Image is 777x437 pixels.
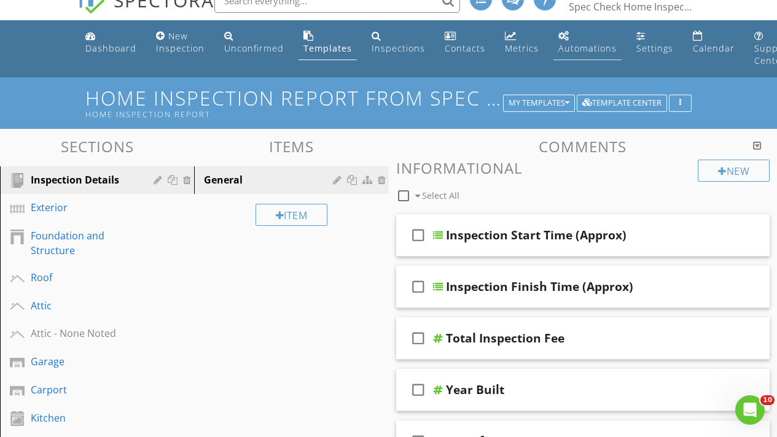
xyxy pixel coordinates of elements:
[577,95,667,112] button: Template Center
[204,172,336,187] div: General
[31,228,136,258] div: Foundation and Structure
[577,96,667,107] a: Template Center
[408,272,428,301] i: check_box_outline_blank
[256,204,328,226] div: Item
[367,25,430,60] a: Inspections
[735,395,765,425] iframe: Intercom live chat
[31,354,136,369] div: Garage
[31,298,136,313] div: Attic
[299,25,357,60] a: Templates
[85,42,136,54] div: Dashboard
[422,190,459,201] span: Select All
[31,200,136,215] div: Exterior
[31,411,136,425] div: Kitchen
[31,270,136,285] div: Roof
[396,138,770,155] h3: Comments
[303,42,352,54] div: Templates
[509,99,569,107] div: My Templates
[582,99,662,107] div: Template Center
[408,375,428,404] i: check_box_outline_blank
[194,138,388,155] h3: Items
[693,42,735,54] div: Calendar
[372,42,425,54] div: Inspections
[219,25,289,60] a: Unconfirmed
[688,25,740,60] a: Calendar
[31,382,136,397] div: Carport
[500,25,544,60] a: Metrics
[85,87,691,118] h1: Home Inspection Report from Spec Check Home Inspections
[760,395,775,405] span: 10
[446,228,627,242] div: Inspection Start Time (Approx)
[698,160,770,182] div: New
[224,42,284,54] div: Unconfirmed
[151,25,209,60] a: New Inspection
[31,326,136,341] div: Attic - None Noted
[408,323,428,353] i: check_box_outline_blank
[440,25,490,60] a: Contacts
[80,25,141,60] a: Dashboard
[85,109,507,119] div: Home Inspection Report
[396,160,770,176] h3: Informational
[553,25,622,60] a: Automations (Advanced)
[31,172,136,187] div: Inspection Details
[558,42,617,54] div: Automations
[446,279,633,294] div: Inspection Finish Time (Approx)
[569,1,692,13] div: Spec Check Home Inspections
[445,42,485,54] div: Contacts
[446,382,504,397] div: Year Built
[503,95,575,112] button: My Templates
[408,220,428,250] i: check_box_outline_blank
[446,331,564,346] div: Total Inspection Fee
[631,25,678,60] a: Settings
[636,42,673,54] div: Settings
[156,30,205,54] div: New Inspection
[505,42,539,54] div: Metrics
